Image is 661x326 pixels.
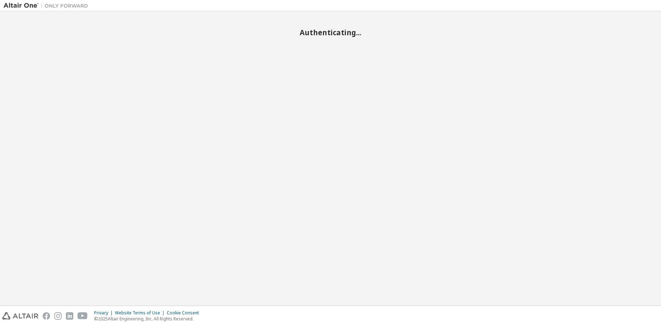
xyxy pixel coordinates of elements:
[167,310,203,316] div: Cookie Consent
[43,312,50,320] img: facebook.svg
[66,312,73,320] img: linkedin.svg
[54,312,62,320] img: instagram.svg
[94,316,203,322] p: © 2025 Altair Engineering, Inc. All Rights Reserved.
[4,28,657,37] h2: Authenticating...
[2,312,38,320] img: altair_logo.svg
[94,310,115,316] div: Privacy
[115,310,167,316] div: Website Terms of Use
[4,2,92,9] img: Altair One
[78,312,88,320] img: youtube.svg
